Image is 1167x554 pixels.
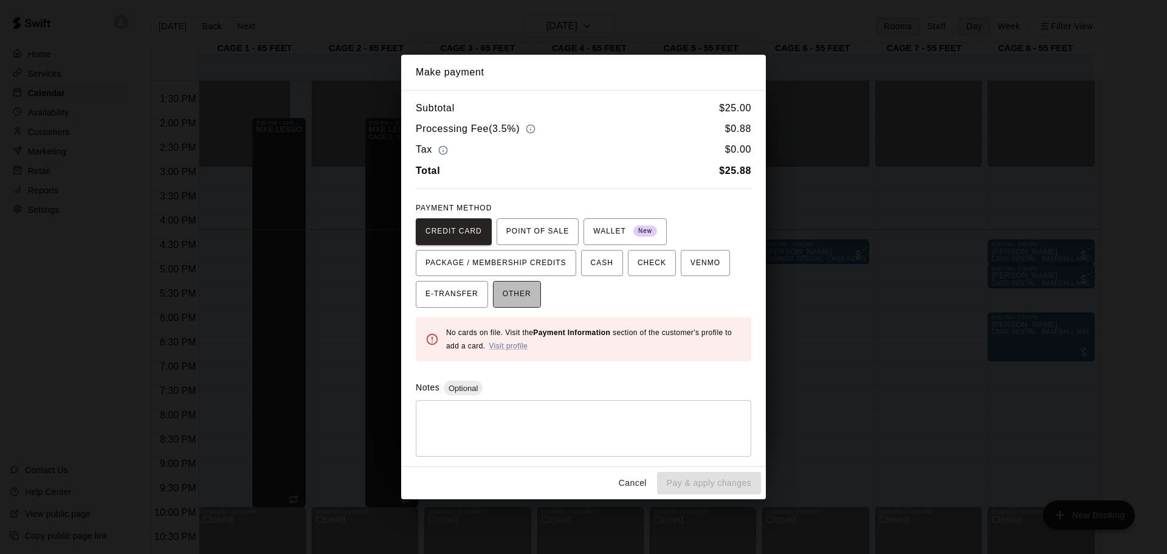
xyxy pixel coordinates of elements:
h2: Make payment [401,55,766,90]
button: VENMO [681,250,730,277]
button: WALLET New [583,218,667,245]
button: OTHER [493,281,541,308]
b: $ 25.88 [719,165,751,176]
span: CHECK [638,254,666,273]
a: Visit profile [489,342,528,350]
button: Cancel [613,472,652,494]
span: POINT OF SALE [506,222,569,241]
h6: $ 0.00 [725,142,751,158]
span: OTHER [503,285,531,304]
span: CASH [591,254,613,273]
button: CREDIT CARD [416,218,492,245]
span: PACKAGE / MEMBERSHIP CREDITS [425,254,566,273]
button: CHECK [628,250,676,277]
button: PACKAGE / MEMBERSHIP CREDITS [416,250,576,277]
button: E-TRANSFER [416,281,488,308]
span: No cards on file. Visit the section of the customer's profile to add a card. [446,328,732,350]
span: WALLET [593,222,657,241]
h6: Tax [416,142,451,158]
button: CASH [581,250,623,277]
span: PAYMENT METHOD [416,204,492,212]
button: POINT OF SALE [497,218,579,245]
h6: $ 0.88 [725,121,751,137]
span: E-TRANSFER [425,285,478,304]
span: Optional [444,384,483,393]
h6: Processing Fee ( 3.5% ) [416,121,539,137]
b: Total [416,165,440,176]
span: New [633,223,657,240]
span: CREDIT CARD [425,222,482,241]
span: VENMO [690,254,720,273]
h6: $ 25.00 [719,100,751,116]
label: Notes [416,383,439,392]
b: Payment Information [533,328,610,337]
h6: Subtotal [416,100,455,116]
